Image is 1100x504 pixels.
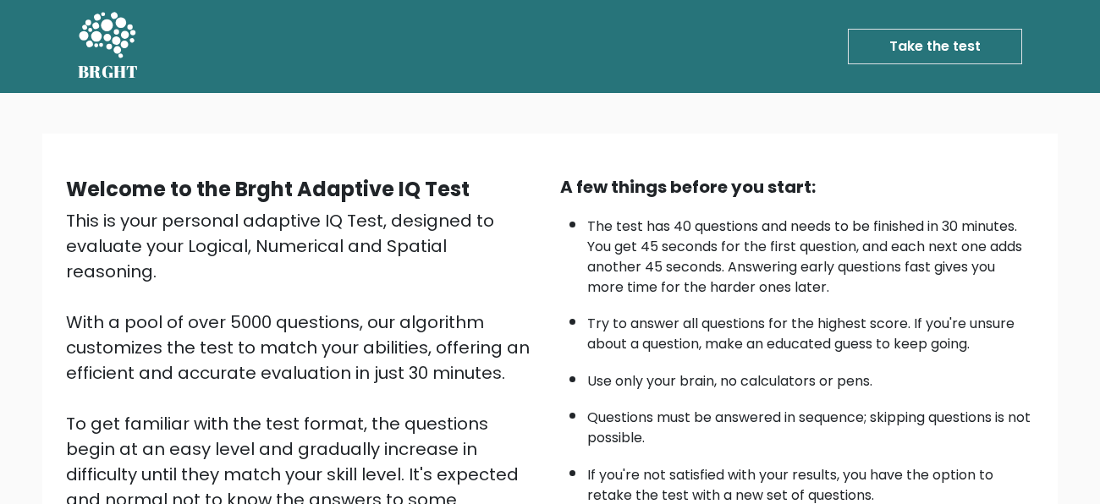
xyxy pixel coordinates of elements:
[848,29,1022,64] a: Take the test
[587,363,1034,392] li: Use only your brain, no calculators or pens.
[587,305,1034,354] li: Try to answer all questions for the highest score. If you're unsure about a question, make an edu...
[66,175,470,203] b: Welcome to the Brght Adaptive IQ Test
[587,399,1034,448] li: Questions must be answered in sequence; skipping questions is not possible.
[587,208,1034,298] li: The test has 40 questions and needs to be finished in 30 minutes. You get 45 seconds for the firs...
[78,7,139,86] a: BRGHT
[78,62,139,82] h5: BRGHT
[560,174,1034,200] div: A few things before you start:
